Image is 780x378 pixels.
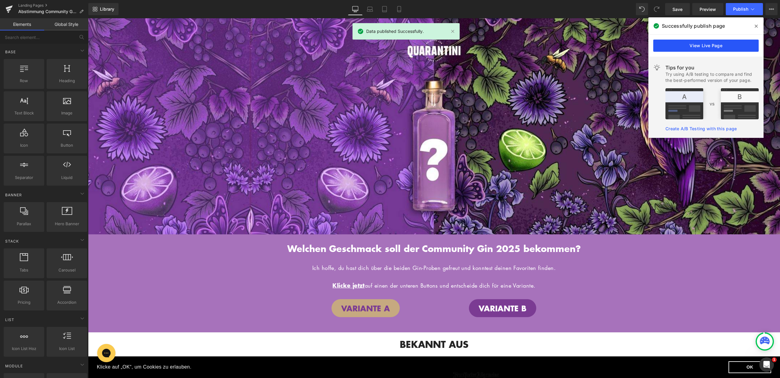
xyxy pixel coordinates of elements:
a: View Live Page [653,40,759,52]
span: Heading [48,78,85,84]
button: More [765,3,778,15]
span: Data published Successfully. [366,28,424,35]
span: Icon [5,142,42,149]
span: Icon List [48,345,85,352]
a: Global Style [44,18,88,30]
a: VARIANTE A [243,281,312,299]
iframe: Gorgias live chat messenger [6,324,30,346]
span: Successfully publish page [662,22,725,30]
span: Library [100,6,114,12]
span: VARIANTE B [391,285,438,296]
span: List [5,317,15,323]
span: Accordion [48,299,85,306]
div: Try using A/B testing to compare and find the best-performed version of your page. [665,71,759,83]
span: Text Block [5,110,42,116]
span: Banner [5,192,23,198]
span: Abstimmung Community Gin 2025 [18,9,77,14]
h2: BEKANNT AUS [168,320,524,332]
button: Publish [726,3,763,15]
span: Button [48,142,85,149]
span: VARIANTE A [253,285,302,296]
button: Undo [636,3,648,15]
button: Redo [651,3,663,15]
a: Desktop [348,3,363,15]
span: Image [48,110,85,116]
span: Preview [700,6,716,12]
span: Liquid [48,174,85,181]
span: Separator [5,174,42,181]
span: Hero Banner [48,221,85,227]
iframe: Intercom live chat [759,357,774,372]
span: Welchen Geschmack soll der Community Gin 2025 bekommen? [199,224,493,237]
span: Pricing [5,299,42,306]
span: Icon List Hoz [5,345,42,352]
a: New Library [88,3,119,15]
span: Base [5,49,16,55]
span: Tabs [5,267,42,273]
span: Klicke jetzt [244,263,276,271]
span: 1 [772,357,777,362]
img: light.svg [653,64,661,71]
span: Parallax [5,221,42,227]
a: Laptop [363,3,377,15]
div: Tips for you [665,64,759,71]
a: Preview [692,3,723,15]
img: tip.png [665,88,759,119]
a: Mobile [392,3,406,15]
a: Create A/B Testing with this page [665,126,737,131]
span: Ich hoffe, du hast dich über die beiden Gin-Proben gefreut und konntest deinen Favoriten finden. [224,246,468,253]
span: Stack [5,238,19,244]
span: Save [672,6,682,12]
span: Module [5,363,23,369]
a: Tablet [377,3,392,15]
span: Publish [733,7,748,12]
span: auf einen der unteren Buttons und entscheide dich für eine Variante. [244,264,447,271]
span: Row [5,78,42,84]
a: VARIANTE B [381,281,448,299]
a: Landing Pages [18,3,88,8]
span: Carousel [48,267,85,273]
